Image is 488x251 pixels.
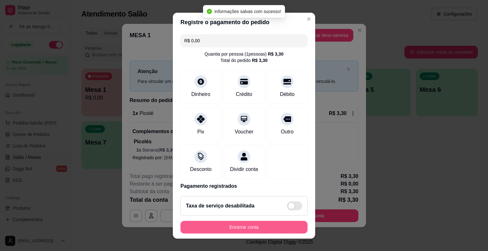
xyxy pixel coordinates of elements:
div: Débito [280,91,295,98]
div: Pix [197,128,204,136]
div: Desconto [190,166,212,173]
span: check-circle [207,9,212,14]
input: Ex.: hambúrguer de cordeiro [184,34,304,47]
div: Dinheiro [191,91,210,98]
header: Registre o pagamento do pedido [173,13,315,32]
span: Informações salvas com sucesso! [214,9,281,14]
button: Encerrar conta [180,221,308,234]
h2: Taxa de serviço desabilitada [186,202,254,210]
div: Crédito [236,91,252,98]
div: R$ 3,30 [268,51,283,57]
div: Outro [281,128,294,136]
div: Dividir conta [230,166,258,173]
button: Close [304,14,314,24]
div: Voucher [235,128,254,136]
div: R$ 3,30 [252,57,268,64]
p: Pagamento registrados [180,182,308,190]
div: Total do pedido [220,57,268,64]
div: Quantia por pessoa ( 1 pessoas) [205,51,283,57]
